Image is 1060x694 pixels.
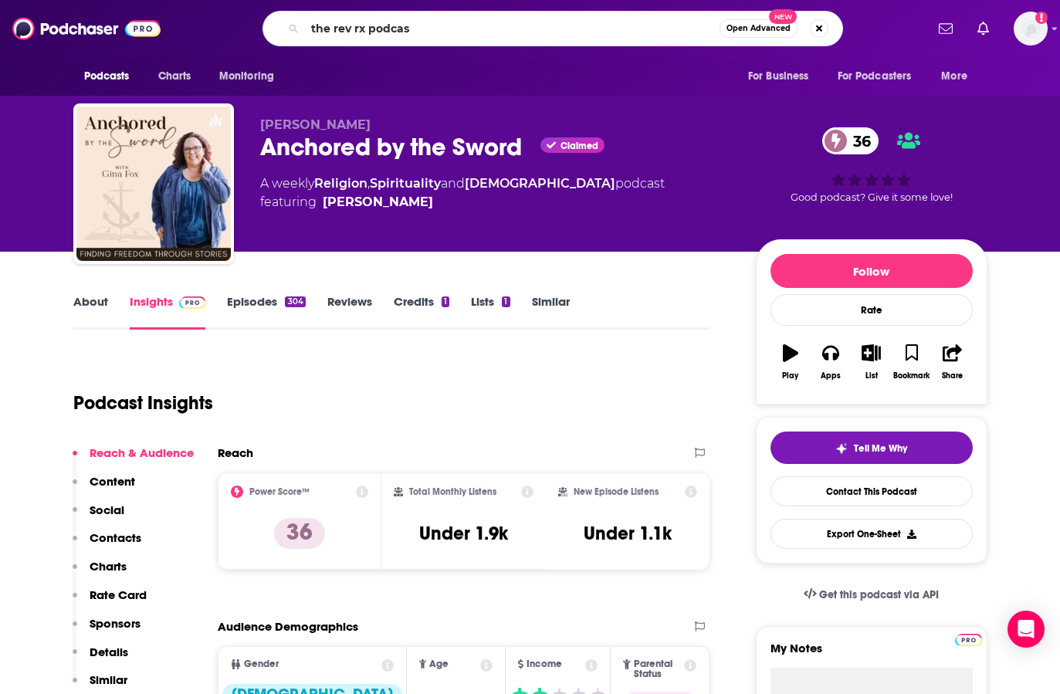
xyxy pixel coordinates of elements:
span: Open Advanced [726,25,791,32]
p: Rate Card [90,587,147,602]
h2: Audience Demographics [218,619,358,634]
a: About [73,294,108,330]
button: Sponsors [73,616,141,645]
a: Reviews [327,294,372,330]
a: Contact This Podcast [770,476,973,506]
div: List [865,371,878,381]
button: Content [73,474,135,503]
span: More [941,66,967,87]
button: Details [73,645,128,673]
a: Spirituality [370,176,441,191]
img: Podchaser - Follow, Share and Rate Podcasts [12,14,161,43]
span: [PERSON_NAME] [260,117,371,132]
img: Podchaser Pro [179,296,206,309]
a: Episodes304 [227,294,305,330]
button: Share [932,334,972,390]
div: 1 [502,296,510,307]
img: User Profile [1014,12,1048,46]
a: InsightsPodchaser Pro [130,294,206,330]
a: 36 [822,127,879,154]
span: Logged in as BenLaurro [1014,12,1048,46]
div: 36Good podcast? Give it some love! [756,117,987,213]
button: open menu [930,62,987,91]
button: Open AdvancedNew [720,19,798,38]
span: For Podcasters [838,66,912,87]
a: Show notifications dropdown [971,15,995,42]
button: open menu [208,62,294,91]
button: Apps [811,334,851,390]
button: open menu [737,62,828,91]
h3: Under 1.9k [419,522,508,545]
span: Charts [158,66,191,87]
button: Rate Card [73,587,147,616]
span: featuring [260,193,665,212]
button: open menu [73,62,150,91]
button: Reach & Audience [73,445,194,474]
button: Export One-Sheet [770,519,973,549]
a: Gina Fox [323,193,433,212]
button: Contacts [73,530,141,559]
div: A weekly podcast [260,174,665,212]
span: Good podcast? Give it some love! [791,191,953,203]
div: Rate [770,294,973,326]
span: Podcasts [84,66,130,87]
div: 1 [442,296,449,307]
span: Parental Status [634,659,682,679]
h1: Podcast Insights [73,391,213,415]
span: Age [429,659,449,669]
span: , [367,176,370,191]
div: Bookmark [893,371,930,381]
span: New [769,9,797,24]
button: Show profile menu [1014,12,1048,46]
a: Get this podcast via API [791,576,952,614]
a: Lists1 [471,294,510,330]
a: Similar [532,294,570,330]
p: 36 [274,518,325,549]
button: Follow [770,254,973,288]
h2: Power Score™ [249,486,310,497]
button: open menu [828,62,934,91]
a: Credits1 [394,294,449,330]
p: Content [90,474,135,489]
span: Gender [244,659,279,669]
div: Share [942,371,963,381]
a: Charts [148,62,201,91]
p: Sponsors [90,616,141,631]
div: Play [782,371,798,381]
div: 304 [285,296,305,307]
span: and [441,176,465,191]
h2: New Episode Listens [574,486,659,497]
img: Podchaser Pro [955,634,982,646]
div: Open Intercom Messenger [1008,611,1045,648]
h2: Reach [218,445,253,460]
a: Pro website [955,631,982,646]
button: Bookmark [892,334,932,390]
h2: Total Monthly Listens [409,486,496,497]
p: Charts [90,559,127,574]
p: Social [90,503,124,517]
span: Claimed [560,142,598,150]
div: Search podcasts, credits, & more... [262,11,843,46]
p: Reach & Audience [90,445,194,460]
label: My Notes [770,641,973,668]
img: Anchored by the Sword [76,107,231,261]
button: List [851,334,891,390]
p: Details [90,645,128,659]
input: Search podcasts, credits, & more... [305,16,720,41]
button: Charts [73,559,127,587]
button: Social [73,503,124,531]
span: Tell Me Why [854,442,907,455]
button: tell me why sparkleTell Me Why [770,432,973,464]
a: Show notifications dropdown [933,15,959,42]
h3: Under 1.1k [584,522,672,545]
a: Religion [314,176,367,191]
span: Get this podcast via API [819,588,939,601]
span: Monitoring [219,66,274,87]
span: Income [527,659,562,669]
div: Apps [821,371,841,381]
svg: Add a profile image [1035,12,1048,24]
p: Contacts [90,530,141,545]
button: Play [770,334,811,390]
